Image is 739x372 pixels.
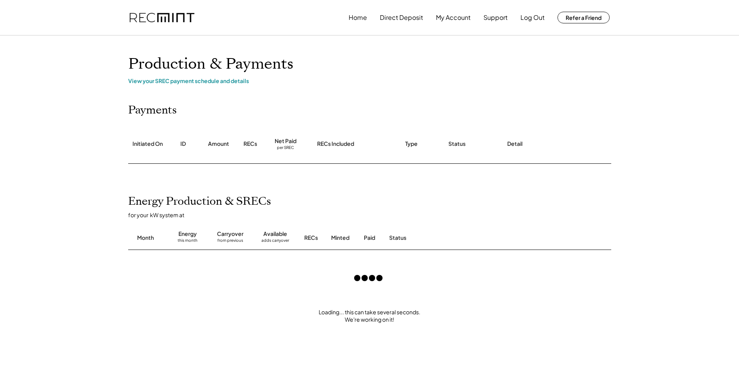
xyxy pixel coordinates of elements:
[130,13,194,23] img: recmint-logotype%403x.png
[128,195,271,208] h2: Energy Production & SRECs
[128,104,177,117] h2: Payments
[317,140,354,148] div: RECs Included
[349,10,367,25] button: Home
[557,12,610,23] button: Refer a Friend
[520,10,545,25] button: Log Out
[217,230,243,238] div: Carryover
[178,230,197,238] div: Energy
[243,140,257,148] div: RECs
[180,140,186,148] div: ID
[275,137,296,145] div: Net Paid
[364,234,375,242] div: Paid
[436,10,471,25] button: My Account
[507,140,522,148] div: Detail
[389,234,522,242] div: Status
[132,140,163,148] div: Initiated On
[120,308,619,324] div: Loading... this can take several seconds. We're working on it!
[277,145,294,151] div: per SREC
[178,238,198,246] div: this month
[304,234,318,242] div: RECs
[261,238,289,246] div: adds carryover
[331,234,349,242] div: Minted
[137,234,154,242] div: Month
[128,211,619,218] div: for your kW system at
[217,238,243,246] div: from previous
[263,230,287,238] div: Available
[128,55,611,73] h1: Production & Payments
[448,140,466,148] div: Status
[208,140,229,148] div: Amount
[128,77,611,84] div: View your SREC payment schedule and details
[405,140,418,148] div: Type
[380,10,423,25] button: Direct Deposit
[483,10,508,25] button: Support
